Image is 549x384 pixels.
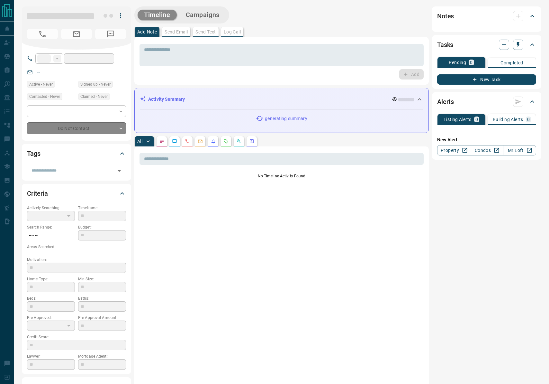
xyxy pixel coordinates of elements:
p: Add Note [137,30,157,34]
p: 0 [475,117,478,122]
svg: Emails [198,139,203,144]
p: Pre-Approved: [27,315,75,321]
div: Criteria [27,186,126,201]
svg: Lead Browsing Activity [172,139,177,144]
p: generating summary [265,115,307,122]
h2: Tags [27,148,40,159]
svg: Notes [159,139,164,144]
button: New Task [437,74,536,85]
div: Notes [437,8,536,24]
p: Search Range: [27,224,75,230]
button: Timeline [138,10,177,20]
p: Home Type: [27,276,75,282]
span: Signed up - Never [80,81,111,88]
span: Contacted - Never [29,93,60,100]
p: Min Size: [78,276,126,282]
p: Beds: [27,295,75,301]
h2: Criteria [27,188,48,199]
p: Timeframe: [78,205,126,211]
p: All [137,139,142,144]
svg: Calls [185,139,190,144]
p: Pending [449,60,466,65]
p: Mortgage Agent: [78,353,126,359]
div: Tags [27,146,126,161]
a: -- [37,70,40,75]
p: 0 [527,117,530,122]
span: No Email [61,29,92,39]
div: Activity Summary [140,93,423,105]
div: Do Not Contact [27,122,126,134]
p: Credit Score: [27,334,126,340]
p: Baths: [78,295,126,301]
a: Property [437,145,470,155]
p: No Timeline Activity Found [139,173,424,179]
p: Actively Searching: [27,205,75,211]
svg: Opportunities [236,139,241,144]
h2: Notes [437,11,454,21]
p: Areas Searched: [27,244,126,250]
span: Claimed - Never [80,93,108,100]
span: Active - Never [29,81,53,88]
div: Tasks [437,37,536,52]
p: Motivation: [27,257,126,263]
p: Listing Alerts [444,117,472,122]
div: Alerts [437,94,536,109]
a: Condos [470,145,503,155]
span: No Number [95,29,126,39]
h2: Alerts [437,97,454,107]
button: Open [115,166,124,175]
svg: Requests [223,139,229,144]
p: Pre-Approval Amount: [78,315,126,321]
p: Budget: [78,224,126,230]
p: 0 [470,60,473,65]
span: No Number [27,29,58,39]
p: -- - -- [27,230,75,241]
a: Mr.Loft [503,145,536,155]
p: Activity Summary [148,96,185,103]
h2: Tasks [437,40,453,50]
p: New Alert: [437,136,536,143]
svg: Listing Alerts [211,139,216,144]
p: Building Alerts [493,117,523,122]
p: Lawyer: [27,353,75,359]
button: Campaigns [179,10,226,20]
p: Completed [500,61,523,65]
svg: Agent Actions [249,139,254,144]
